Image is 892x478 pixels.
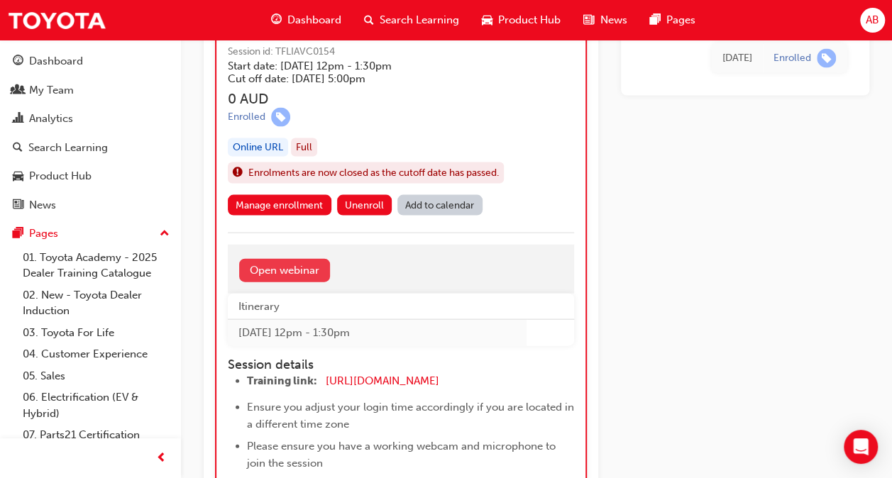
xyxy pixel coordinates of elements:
[29,168,92,184] div: Product Hub
[7,4,106,36] img: Trak
[326,374,439,387] a: [URL][DOMAIN_NAME]
[583,11,594,29] span: news-icon
[860,8,885,33] button: AB
[29,197,56,213] div: News
[364,11,374,29] span: search-icon
[228,72,551,85] h5: Cut off date: [DATE] 5:00pm
[156,450,167,467] span: prev-icon
[228,60,551,72] h5: Start date: [DATE] 12pm - 1:30pm
[572,6,638,35] a: news-iconNews
[228,320,527,346] td: [DATE] 12pm - 1:30pm
[29,111,73,127] div: Analytics
[13,113,23,126] span: chart-icon
[345,199,384,211] span: Unenroll
[29,53,83,70] div: Dashboard
[228,138,288,157] div: Online URL
[6,163,175,189] a: Product Hub
[6,221,175,247] button: Pages
[666,12,695,28] span: Pages
[482,11,492,29] span: car-icon
[6,135,175,161] a: Search Learning
[17,322,175,344] a: 03. Toyota For Life
[17,343,175,365] a: 04. Customer Experience
[247,374,317,387] span: Training link:
[866,12,879,28] span: AB
[228,294,527,320] th: Itinerary
[17,365,175,387] a: 05. Sales
[228,44,574,60] span: Session id: TFLIAVC0154
[6,192,175,218] a: News
[228,91,574,107] h3: 0 AUD
[13,84,23,97] span: people-icon
[6,48,175,74] a: Dashboard
[380,12,459,28] span: Search Learning
[6,45,175,221] button: DashboardMy TeamAnalyticsSearch LearningProduct HubNews
[247,401,577,430] span: Ensure you adjust your login time accordingly if you are located in a different time zone
[228,357,574,373] h4: Session details
[228,195,331,216] a: Manage enrollment
[13,55,23,68] span: guage-icon
[271,108,290,127] span: learningRecordVerb_ENROLL-icon
[260,6,353,35] a: guage-iconDashboard
[638,6,706,35] a: pages-iconPages
[498,12,561,28] span: Product Hub
[228,1,574,221] button: Toyota For Life In Action - Virtual ClassroomSession id: TFLIAVC0154Start date: [DATE] 12pm - 1:3...
[271,11,282,29] span: guage-icon
[6,106,175,132] a: Analytics
[28,140,108,156] div: Search Learning
[649,11,660,29] span: pages-icon
[291,138,317,157] div: Full
[160,225,170,243] span: up-icon
[17,284,175,322] a: 02. New - Toyota Dealer Induction
[228,111,265,124] div: Enrolled
[287,12,341,28] span: Dashboard
[6,77,175,104] a: My Team
[248,165,499,182] span: Enrolments are now closed as the cutoff date has passed.
[13,170,23,183] span: car-icon
[817,49,836,68] span: learningRecordVerb_ENROLL-icon
[397,195,483,216] a: Add to calendar
[600,12,627,28] span: News
[17,247,175,284] a: 01. Toyota Academy - 2025 Dealer Training Catalogue
[773,52,811,65] div: Enrolled
[247,440,558,469] span: Please ensure you have a working webcam and microphone to join the session
[470,6,572,35] a: car-iconProduct Hub
[353,6,470,35] a: search-iconSearch Learning
[722,50,752,67] div: Thu Jun 19 2025 08:34:41 GMT+1000 (GMT+10:00)
[844,430,878,464] div: Open Intercom Messenger
[233,164,243,182] span: exclaim-icon
[13,142,23,155] span: search-icon
[13,228,23,240] span: pages-icon
[17,387,175,424] a: 06. Electrification (EV & Hybrid)
[17,424,175,446] a: 07. Parts21 Certification
[239,259,330,282] a: Open webinar
[337,195,392,216] button: Unenroll
[29,82,74,99] div: My Team
[29,226,58,242] div: Pages
[13,199,23,212] span: news-icon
